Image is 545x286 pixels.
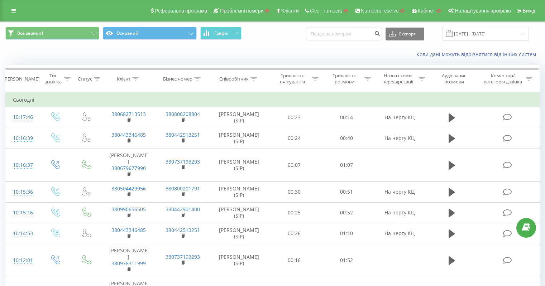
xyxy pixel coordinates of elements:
span: Клієнти [281,8,299,14]
button: Експорт [386,28,424,40]
td: 00:16 [268,244,320,277]
td: На чергу КЦ [372,107,426,128]
td: [PERSON_NAME] (SIP) [210,149,268,181]
td: 00:07 [268,149,320,181]
span: Реферальна програма [155,8,207,14]
td: На чергу КЦ [372,181,426,202]
td: [PERSON_NAME] (SIP) [210,223,268,244]
div: 10:14:53 [13,227,32,241]
td: Сьогодні [6,93,540,107]
div: Назва схеми переадресації [379,73,417,85]
a: 380443346485 [111,227,146,233]
td: На чергу КЦ [372,223,426,244]
td: 00:52 [320,202,372,223]
span: Графік [214,31,228,36]
span: Clear numbers [310,8,342,14]
div: Статус [78,76,92,82]
td: 01:52 [320,244,372,277]
a: 380442513251 [166,227,200,233]
a: 380443346485 [111,131,146,138]
span: Вихід [523,8,535,14]
div: 10:16:37 [13,158,32,172]
td: [PERSON_NAME] (SIP) [210,181,268,202]
td: 00:24 [268,128,320,149]
a: 380442901400 [166,206,200,213]
td: 00:51 [320,181,372,202]
td: 00:23 [268,107,320,128]
a: 380800208804 [166,111,200,117]
button: Графік [200,27,242,40]
div: Тривалість розмови [327,73,363,85]
div: 10:15:36 [13,185,32,199]
td: 00:30 [268,181,320,202]
span: Кабінет [418,8,435,14]
td: 00:40 [320,128,372,149]
div: Співробітник [219,76,249,82]
button: Все звонки1 [5,27,99,40]
td: [PERSON_NAME] [101,149,156,181]
span: Налаштування профілю [455,8,511,14]
div: Бізнес номер [163,76,192,82]
td: 00:25 [268,202,320,223]
div: Тривалість очікування [275,73,311,85]
div: Коментар/категорія дзвінка [482,73,524,85]
span: Все звонки1 [17,30,44,36]
input: Пошук за номером [306,28,382,40]
td: [PERSON_NAME] [101,244,156,277]
td: 00:14 [320,107,372,128]
td: [PERSON_NAME] (SIP) [210,202,268,223]
a: 380682713513 [111,111,146,117]
a: 380679677990 [111,165,146,171]
a: 380978311999 [111,260,146,267]
td: 01:07 [320,149,372,181]
a: 380737193293 [166,158,200,165]
span: Проблемні номери [220,8,263,14]
div: Аудіозапис розмови [433,73,475,85]
div: Тип дзвінка [45,73,62,85]
td: 00:26 [268,223,320,244]
div: Клієнт [117,76,130,82]
span: Numbers reserve [361,8,398,14]
a: 380504429956 [111,185,146,192]
a: 380800201791 [166,185,200,192]
button: Основний [103,27,197,40]
div: [PERSON_NAME] [3,76,39,82]
div: 10:17:46 [13,110,32,124]
div: 10:15:16 [13,206,32,220]
a: 380442513251 [166,131,200,138]
td: [PERSON_NAME] (SIP) [210,244,268,277]
td: [PERSON_NAME] (SIP) [210,107,268,128]
td: 01:10 [320,223,372,244]
td: На чергу КЦ [372,202,426,223]
div: 10:12:01 [13,253,32,267]
a: Коли дані можуть відрізнятися вiд інших систем [416,51,540,58]
a: 380737193293 [166,253,200,260]
td: [PERSON_NAME] (SIP) [210,128,268,149]
a: 380990656505 [111,206,146,213]
div: 10:16:39 [13,131,32,145]
td: На чергу КЦ [372,128,426,149]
